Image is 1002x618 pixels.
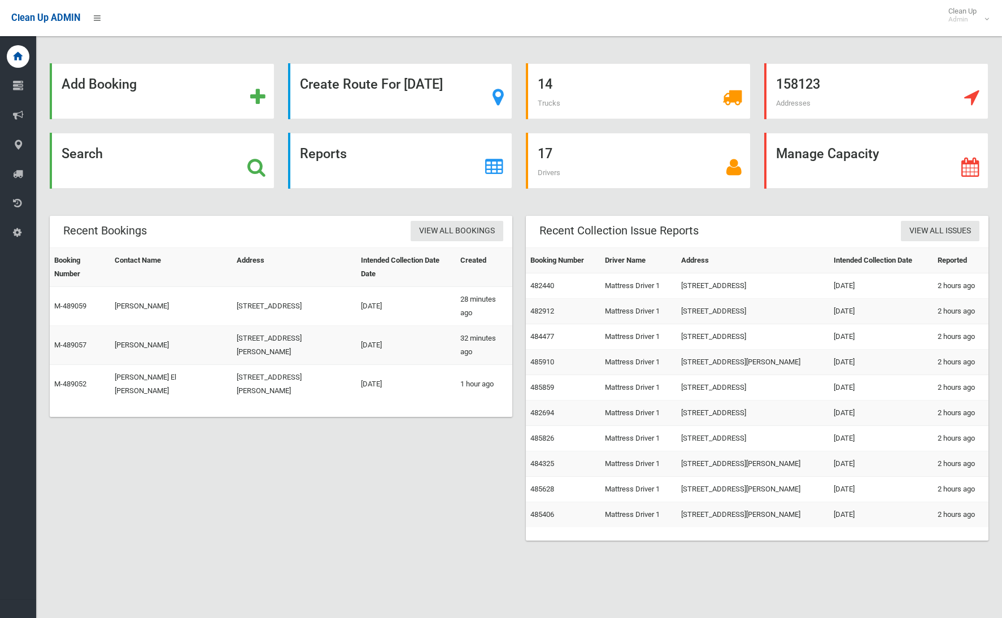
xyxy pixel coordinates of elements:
td: 32 minutes ago [456,326,512,365]
a: View All Bookings [411,221,503,242]
td: Mattress Driver 1 [600,401,677,426]
td: 2 hours ago [933,426,988,451]
td: 2 hours ago [933,502,988,528]
a: 485910 [530,358,554,366]
th: Intended Collection Date [829,248,934,273]
td: [DATE] [356,365,456,404]
span: Trucks [538,99,560,107]
td: [STREET_ADDRESS] [677,375,829,401]
td: Mattress Driver 1 [600,375,677,401]
td: [PERSON_NAME] [110,326,232,365]
header: Recent Bookings [50,220,160,242]
td: [DATE] [829,451,934,477]
td: Mattress Driver 1 [600,502,677,528]
a: 484325 [530,459,554,468]
a: 482440 [530,281,554,290]
td: 2 hours ago [933,324,988,350]
a: M-489052 [54,380,86,388]
th: Booking Number [50,248,110,287]
td: [DATE] [829,350,934,375]
td: 28 minutes ago [456,287,512,326]
td: Mattress Driver 1 [600,350,677,375]
th: Contact Name [110,248,232,287]
a: 485628 [530,485,554,493]
td: Mattress Driver 1 [600,273,677,299]
a: M-489059 [54,302,86,310]
td: Mattress Driver 1 [600,299,677,324]
strong: Search [62,146,103,162]
strong: Create Route For [DATE] [300,76,443,92]
td: [DATE] [829,324,934,350]
td: 2 hours ago [933,273,988,299]
span: Clean Up ADMIN [11,12,80,23]
td: 1 hour ago [456,365,512,404]
td: [STREET_ADDRESS][PERSON_NAME] [677,502,829,528]
a: 485406 [530,510,554,519]
th: Reported [933,248,988,273]
a: 17 Drivers [526,133,751,189]
a: View All Issues [901,221,979,242]
a: 485826 [530,434,554,442]
strong: 158123 [776,76,820,92]
td: [STREET_ADDRESS] [677,299,829,324]
span: Drivers [538,168,560,177]
td: Mattress Driver 1 [600,477,677,502]
td: [STREET_ADDRESS][PERSON_NAME] [232,365,356,404]
td: [DATE] [829,477,934,502]
td: [STREET_ADDRESS] [232,287,356,326]
a: 158123 Addresses [764,63,989,119]
span: Addresses [776,99,811,107]
td: 2 hours ago [933,401,988,426]
td: [STREET_ADDRESS][PERSON_NAME] [677,451,829,477]
a: Search [50,133,275,189]
strong: 14 [538,76,552,92]
a: Create Route For [DATE] [288,63,513,119]
th: Booking Number [526,248,600,273]
td: 2 hours ago [933,477,988,502]
a: M-489057 [54,341,86,349]
th: Address [232,248,356,287]
td: Mattress Driver 1 [600,451,677,477]
th: Address [677,248,829,273]
header: Recent Collection Issue Reports [526,220,712,242]
strong: Add Booking [62,76,137,92]
td: [DATE] [356,287,456,326]
td: 2 hours ago [933,375,988,401]
td: [PERSON_NAME] El [PERSON_NAME] [110,365,232,404]
td: [STREET_ADDRESS][PERSON_NAME] [232,326,356,365]
td: [DATE] [356,326,456,365]
a: Manage Capacity [764,133,989,189]
a: Reports [288,133,513,189]
strong: Reports [300,146,347,162]
td: [STREET_ADDRESS] [677,426,829,451]
a: 482694 [530,408,554,417]
td: [STREET_ADDRESS] [677,401,829,426]
a: 485859 [530,383,554,391]
td: [STREET_ADDRESS][PERSON_NAME] [677,350,829,375]
a: Add Booking [50,63,275,119]
td: [DATE] [829,375,934,401]
strong: Manage Capacity [776,146,879,162]
td: 2 hours ago [933,299,988,324]
td: [DATE] [829,299,934,324]
th: Created [456,248,512,287]
td: [PERSON_NAME] [110,287,232,326]
a: 482912 [530,307,554,315]
td: [DATE] [829,273,934,299]
td: Mattress Driver 1 [600,426,677,451]
th: Intended Collection Date Date [356,248,456,287]
td: Mattress Driver 1 [600,324,677,350]
a: 484477 [530,332,554,341]
td: [DATE] [829,401,934,426]
small: Admin [948,15,977,24]
td: [STREET_ADDRESS][PERSON_NAME] [677,477,829,502]
td: 2 hours ago [933,451,988,477]
td: 2 hours ago [933,350,988,375]
a: 14 Trucks [526,63,751,119]
th: Driver Name [600,248,677,273]
span: Clean Up [943,7,988,24]
strong: 17 [538,146,552,162]
td: [DATE] [829,502,934,528]
td: [STREET_ADDRESS] [677,324,829,350]
td: [STREET_ADDRESS] [677,273,829,299]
